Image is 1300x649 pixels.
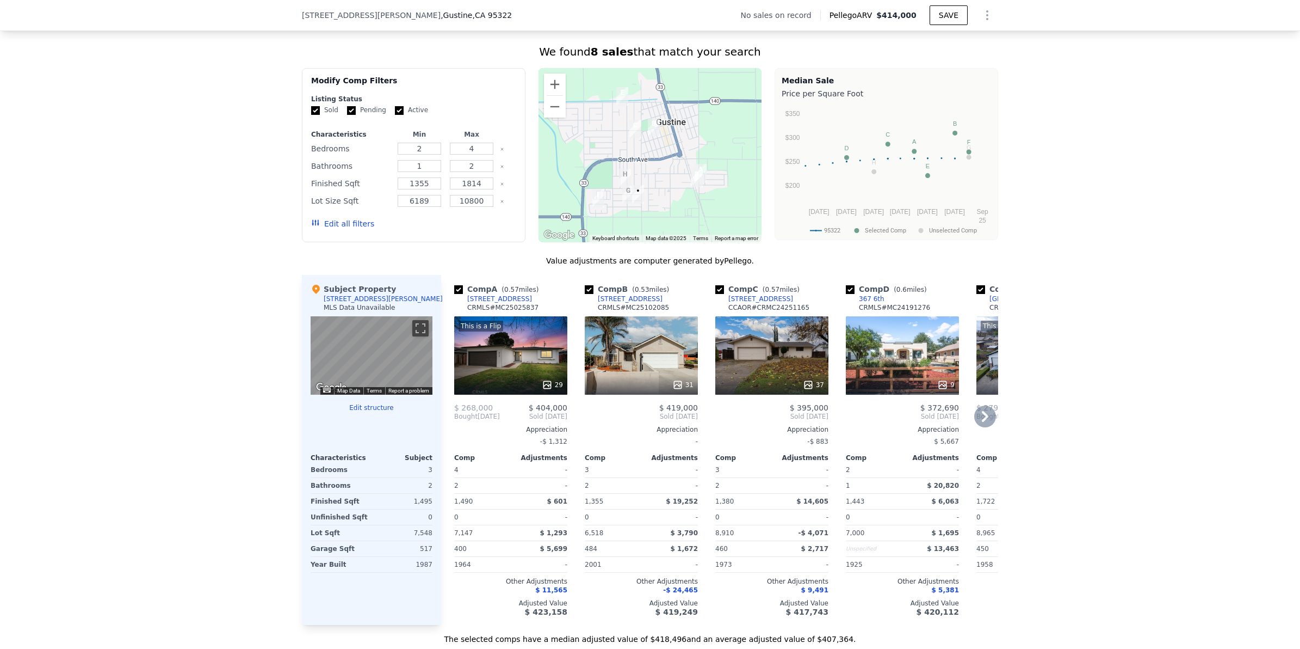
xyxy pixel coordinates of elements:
[672,379,694,390] div: 31
[311,510,369,525] div: Unfinished Sqft
[846,412,959,421] span: Sold [DATE]
[313,381,349,395] a: Open this area in Google Maps (opens a new window)
[513,462,567,477] div: -
[454,577,567,586] div: Other Adjustments
[311,557,369,572] div: Year Built
[785,158,800,166] text: $250
[542,379,563,390] div: 29
[500,164,504,169] button: Clear
[598,295,663,303] div: [STREET_ADDRESS]
[311,403,432,412] button: Edit structure
[541,228,577,242] a: Open this area in Google Maps (opens a new window)
[976,599,1089,608] div: Adjusted Value
[302,625,998,645] div: The selected comps have a median adjusted value of $418,496 and an average adjusted value of $407...
[846,478,900,493] div: 1
[541,228,577,242] img: Google
[472,11,512,20] span: , CA 95322
[459,321,503,332] div: This is a Flip
[323,388,331,393] button: Keyboard shortcuts
[774,510,828,525] div: -
[846,284,931,295] div: Comp D
[454,284,543,295] div: Comp A
[976,403,1015,412] span: $ 279,000
[592,189,604,207] div: 1460 Portsmouth Ln
[324,295,443,303] div: [STREET_ADDRESS][PERSON_NAME]
[374,557,432,572] div: 1987
[846,295,884,303] a: 367 6th
[989,295,1058,303] div: [GEOGRAPHIC_DATA]
[846,599,959,608] div: Adjusted Value
[302,44,998,59] div: We found that match your search
[715,545,728,553] span: 460
[846,466,850,474] span: 2
[774,462,828,477] div: -
[454,412,500,421] div: [DATE]
[585,529,603,537] span: 6,518
[953,120,957,127] text: B
[659,403,698,412] span: $ 419,000
[513,510,567,525] div: -
[367,388,382,394] a: Terms (opens in new tab)
[311,75,516,95] div: Modify Comp Filters
[846,454,902,462] div: Comp
[311,176,391,191] div: Finished Sqft
[801,545,828,553] span: $ 2,717
[981,321,1025,332] div: This is a Flip
[715,599,828,608] div: Adjusted Value
[917,208,938,216] text: [DATE]
[859,295,884,303] div: 367 6th
[932,586,959,594] span: $ 5,381
[311,462,369,477] div: Bedrooms
[454,412,478,421] span: Bought
[454,295,532,303] a: [STREET_ADDRESS]
[529,403,567,412] span: $ 404,000
[454,478,509,493] div: 2
[967,144,971,151] text: G
[979,217,986,224] text: 25
[585,478,639,493] div: 2
[544,96,566,118] button: Zoom out
[809,208,829,216] text: [DATE]
[944,208,965,216] text: [DATE]
[591,45,634,58] strong: 8 sales
[846,425,959,434] div: Appreciation
[643,478,698,493] div: -
[693,235,708,241] a: Terms (opens in new tab)
[836,208,857,216] text: [DATE]
[311,478,369,493] div: Bathrooms
[715,425,828,434] div: Appreciation
[932,529,959,537] span: $ 1,695
[663,586,698,594] span: -$ 24,465
[585,545,597,553] span: 484
[643,557,698,572] div: -
[641,454,698,462] div: Adjustments
[976,545,989,553] span: 450
[728,303,809,312] div: CCAOR # CRMC24251165
[976,425,1089,434] div: Appreciation
[671,545,698,553] span: $ 1,672
[643,510,698,525] div: -
[886,131,890,138] text: C
[467,303,538,312] div: CRMLS # MC25025837
[889,286,931,293] span: ( miles)
[311,284,396,295] div: Subject Property
[311,494,369,509] div: Finished Sqft
[890,208,911,216] text: [DATE]
[807,438,828,445] span: -$ 883
[976,284,1064,295] div: Comp E
[967,139,971,145] text: F
[585,434,698,449] div: -
[500,182,504,186] button: Clear
[929,227,977,234] text: Unselected Comp
[513,478,567,493] div: -
[324,303,395,312] div: MLS Data Unavailable
[311,141,391,156] div: Bedrooms
[643,462,698,477] div: -
[774,478,828,493] div: -
[500,199,504,204] button: Clear
[876,11,917,20] span: $414,000
[798,529,828,537] span: -$ 4,071
[454,529,473,537] span: 7,147
[585,454,641,462] div: Comp
[374,510,432,525] div: 0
